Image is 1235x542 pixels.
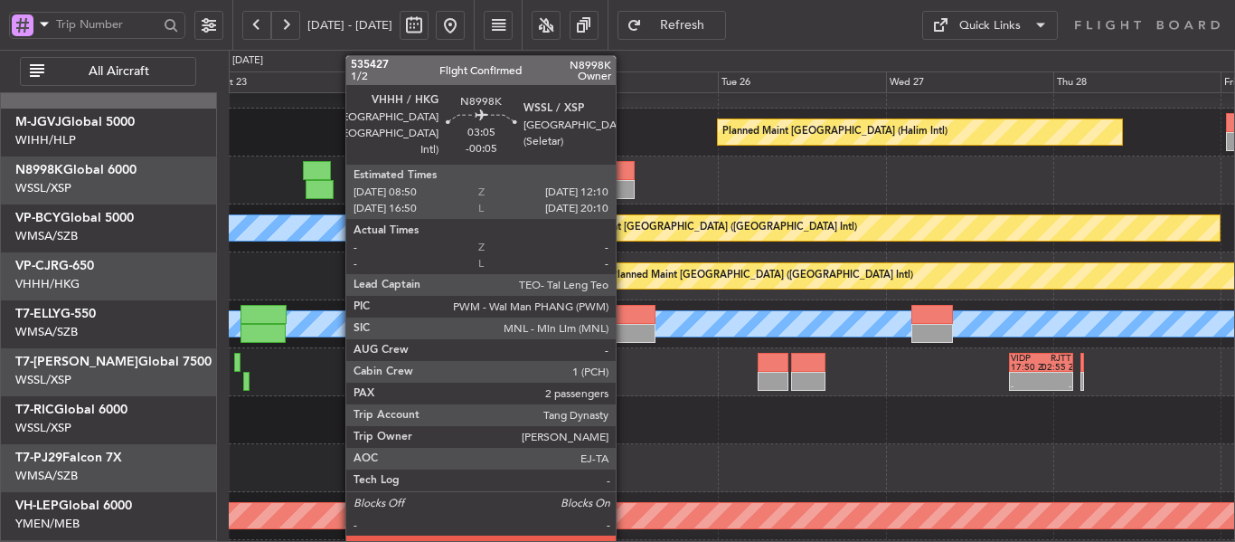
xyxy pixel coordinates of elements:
span: VP-CJR [15,260,59,272]
div: Planned Maint [GEOGRAPHIC_DATA] ([GEOGRAPHIC_DATA] Intl) [555,214,857,242]
button: All Aircraft [20,57,196,86]
div: Wed 27 [886,71,1053,93]
a: M-JGVJGlobal 5000 [15,116,135,128]
a: WMSA/SZB [15,228,78,244]
span: VH-LEP [15,499,59,512]
a: YMEN/MEB [15,516,80,532]
div: - [1042,382,1071,391]
span: Refresh [646,19,720,32]
div: Sat 23 [215,71,382,93]
div: 02:55 Z [1042,363,1071,372]
a: VP-BCYGlobal 5000 [15,212,134,224]
div: Quick Links [959,17,1021,35]
a: T7-RICGlobal 6000 [15,404,127,416]
span: N8998K [15,164,63,176]
span: VP-BCY [15,212,61,224]
span: T7-PJ29 [15,452,62,464]
div: - [1011,382,1041,391]
button: Refresh [617,11,726,40]
div: RJTT [1042,354,1071,363]
input: Trip Number [56,11,158,38]
span: T7-[PERSON_NAME] [15,356,138,368]
div: VIDP [1011,354,1041,363]
a: N8998KGlobal 6000 [15,164,137,176]
a: WSSL/XSP [15,420,71,436]
span: T7-ELLY [15,308,61,320]
button: Quick Links [922,11,1058,40]
span: All Aircraft [48,65,190,78]
div: Planned Maint [GEOGRAPHIC_DATA] ([GEOGRAPHIC_DATA] Intl) [611,262,913,290]
div: Sun 24 [382,71,550,93]
a: WSSL/XSP [15,372,71,388]
div: [DATE] [232,53,263,69]
a: T7-ELLYG-550 [15,308,96,320]
span: M-JGVJ [15,116,61,128]
div: 17:50 Z [1011,363,1041,372]
a: VP-CJRG-650 [15,260,94,272]
a: VHHH/HKG [15,276,80,292]
a: WMSA/SZB [15,324,78,340]
span: [DATE] - [DATE] [307,17,392,33]
div: Tue 26 [718,71,885,93]
a: T7-[PERSON_NAME]Global 7500 [15,356,212,368]
div: Mon 25 [551,71,718,93]
a: WMSA/SZB [15,468,78,484]
div: Thu 28 [1053,71,1221,93]
span: T7-RIC [15,404,54,416]
a: T7-PJ29Falcon 7X [15,452,122,464]
a: WIHH/HLP [15,132,76,148]
div: Planned Maint [GEOGRAPHIC_DATA] (Halim Intl) [722,119,947,146]
a: WSSL/XSP [15,180,71,196]
a: VH-LEPGlobal 6000 [15,499,132,512]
